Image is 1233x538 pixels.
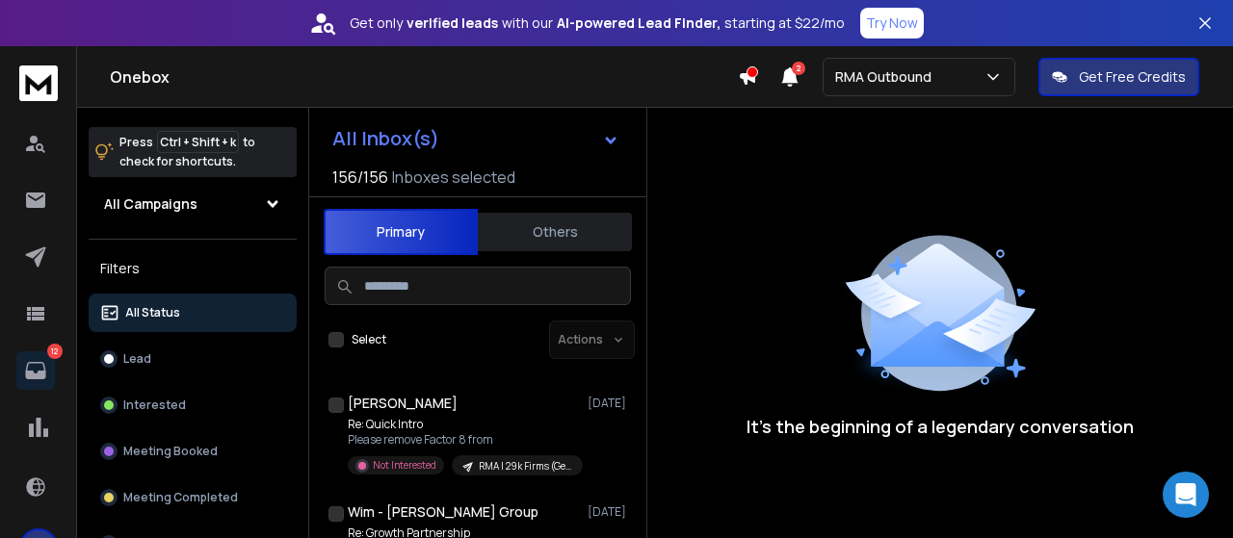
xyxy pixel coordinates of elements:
p: All Status [125,305,180,320]
p: Get Free Credits [1079,67,1186,87]
img: logo [19,65,58,101]
p: Get only with our starting at $22/mo [350,13,845,33]
span: 156 / 156 [332,166,388,189]
strong: AI-powered Lead Finder, [557,13,721,33]
a: 12 [16,351,55,390]
p: [DATE] [588,504,631,520]
p: Meeting Booked [123,444,218,459]
h1: [PERSON_NAME] [348,394,458,413]
span: Ctrl + Shift + k [157,131,239,153]
button: Try Now [860,8,924,38]
p: Please remove Factor 8 from [348,432,579,448]
p: 12 [47,344,63,359]
h3: Filters [89,255,297,282]
strong: verified leads [407,13,498,33]
button: Others [478,211,632,253]
p: Not Interested [373,458,436,473]
h1: Onebox [110,65,738,89]
button: Interested [89,386,297,424]
p: Meeting Completed [123,490,238,505]
button: All Status [89,294,297,332]
label: Select [352,332,386,347]
p: Try Now [866,13,918,33]
h3: Inboxes selected [392,166,515,189]
button: Meeting Completed [89,478,297,517]
p: Press to check for shortcuts. [119,133,255,171]
div: Open Intercom Messenger [1163,472,1209,518]
h1: All Inbox(s) [332,129,439,148]
span: 2 [792,62,805,75]
p: It’s the beginning of a legendary conversation [747,413,1134,440]
button: Get Free Credits [1038,58,1199,96]
p: Lead [123,351,151,367]
p: [DATE] [588,396,631,411]
h1: All Campaigns [104,194,197,214]
button: Meeting Booked [89,432,297,471]
button: All Campaigns [89,185,297,223]
p: RMA Outbound [835,67,939,87]
p: RMA | 29k Firms (General Team Info) [479,459,571,474]
button: Lead [89,340,297,378]
button: Primary [324,209,478,255]
p: Interested [123,397,186,413]
p: Re: Quick Intro [348,417,579,432]
button: All Inbox(s) [317,119,635,158]
h1: Wim - [PERSON_NAME] Group [348,502,538,522]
